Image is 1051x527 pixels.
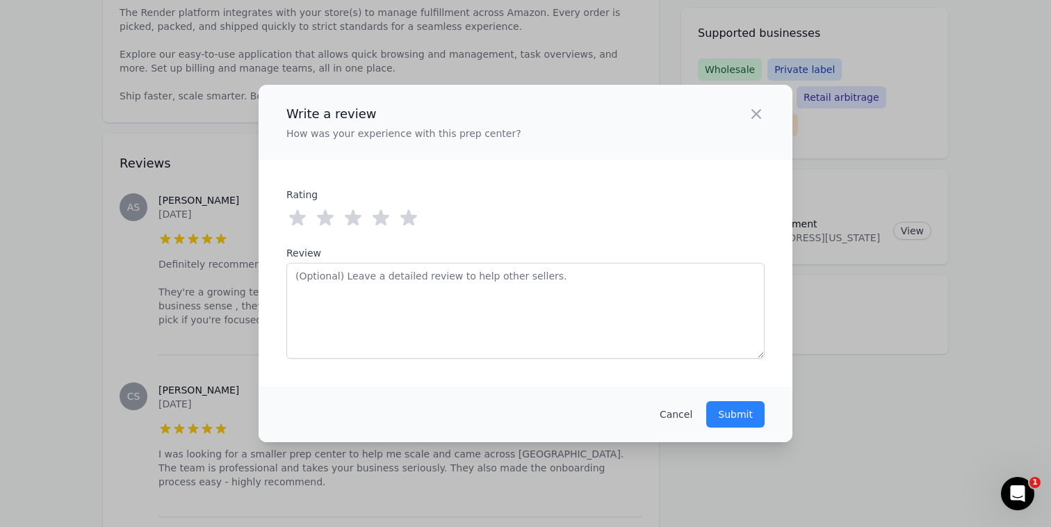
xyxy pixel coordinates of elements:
[1029,477,1041,488] span: 1
[286,104,521,124] h2: Write a review
[660,407,692,421] button: Cancel
[286,188,357,202] label: Rating
[286,246,765,260] label: Review
[706,401,765,428] button: Submit
[1001,477,1034,510] iframe: Intercom live chat
[286,127,521,140] p: How was your experience with this prep center?
[718,407,753,421] p: Submit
